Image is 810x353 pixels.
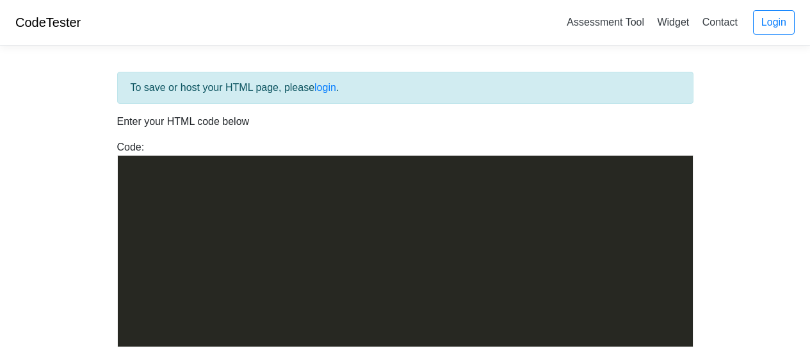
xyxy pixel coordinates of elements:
[652,12,694,33] a: Widget
[108,140,703,347] div: Code:
[314,82,336,93] a: login
[117,114,693,129] p: Enter your HTML code below
[117,72,693,104] div: To save or host your HTML page, please .
[697,12,743,33] a: Contact
[15,15,81,29] a: CodeTester
[753,10,795,35] a: Login
[562,12,649,33] a: Assessment Tool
